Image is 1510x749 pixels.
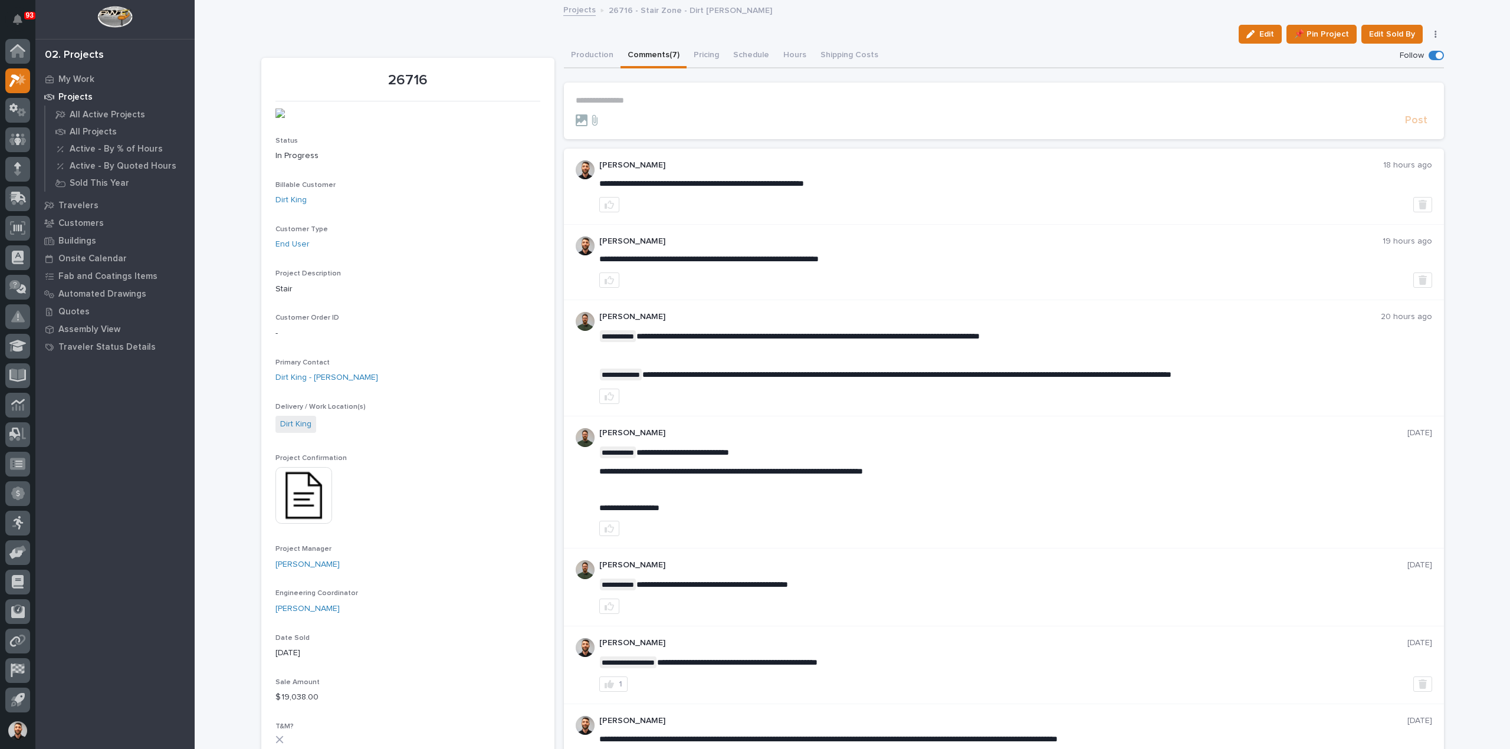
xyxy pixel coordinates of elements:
[275,283,540,295] p: Stair
[599,312,1381,322] p: [PERSON_NAME]
[1239,25,1282,44] button: Edit
[609,3,772,16] p: 26716 - Stair Zone - Dirt [PERSON_NAME]
[35,303,195,320] a: Quotes
[813,44,885,68] button: Shipping Costs
[45,140,195,157] a: Active - By % of Hours
[70,161,176,172] p: Active - By Quoted Hours
[70,127,117,137] p: All Projects
[35,267,195,285] a: Fab and Coatings Items
[1407,428,1432,438] p: [DATE]
[35,338,195,356] a: Traveler Status Details
[599,160,1383,170] p: [PERSON_NAME]
[275,182,336,189] span: Billable Customer
[275,590,358,597] span: Engineering Coordinator
[35,320,195,338] a: Assembly View
[564,44,621,68] button: Production
[35,196,195,214] a: Travelers
[621,44,687,68] button: Comments (7)
[35,214,195,232] a: Customers
[1407,560,1432,570] p: [DATE]
[1413,676,1432,692] button: Delete post
[1400,51,1424,61] p: Follow
[58,307,90,317] p: Quotes
[15,14,30,33] div: Notifications93
[599,676,628,692] button: 1
[26,11,34,19] p: 93
[97,6,132,28] img: Workspace Logo
[70,144,163,155] p: Active - By % of Hours
[35,70,195,88] a: My Work
[1259,29,1274,40] span: Edit
[599,197,619,212] button: like this post
[275,270,341,277] span: Project Description
[45,123,195,140] a: All Projects
[58,289,146,300] p: Automated Drawings
[1400,114,1432,127] button: Post
[599,716,1407,726] p: [PERSON_NAME]
[576,560,595,579] img: AATXAJw4slNr5ea0WduZQVIpKGhdapBAGQ9xVsOeEvl5=s96-c
[1407,716,1432,726] p: [DATE]
[1369,27,1415,41] span: Edit Sold By
[726,44,776,68] button: Schedule
[1407,638,1432,648] p: [DATE]
[599,560,1407,570] p: [PERSON_NAME]
[563,2,596,16] a: Projects
[70,178,129,189] p: Sold This Year
[275,226,328,233] span: Customer Type
[45,175,195,191] a: Sold This Year
[576,638,595,657] img: AGNmyxaji213nCK4JzPdPN3H3CMBhXDSA2tJ_sy3UIa5=s96-c
[275,238,310,251] a: End User
[1381,312,1432,322] p: 20 hours ago
[776,44,813,68] button: Hours
[35,88,195,106] a: Projects
[275,647,540,659] p: [DATE]
[35,232,195,249] a: Buildings
[1361,25,1423,44] button: Edit Sold By
[275,372,378,384] a: Dirt King - [PERSON_NAME]
[599,599,619,614] button: like this post
[275,679,320,686] span: Sale Amount
[58,92,93,103] p: Projects
[45,157,195,174] a: Active - By Quoted Hours
[599,236,1383,247] p: [PERSON_NAME]
[5,7,30,32] button: Notifications
[45,49,104,62] div: 02. Projects
[1294,27,1349,41] span: 📌 Pin Project
[576,312,595,331] img: AATXAJw4slNr5ea0WduZQVIpKGhdapBAGQ9xVsOeEvl5=s96-c
[5,718,30,743] button: users-avatar
[599,428,1407,438] p: [PERSON_NAME]
[687,44,726,68] button: Pricing
[58,271,157,282] p: Fab and Coatings Items
[576,236,595,255] img: AGNmyxaji213nCK4JzPdPN3H3CMBhXDSA2tJ_sy3UIa5=s96-c
[70,110,145,120] p: All Active Projects
[275,723,294,730] span: T&M?
[576,428,595,447] img: AATXAJw4slNr5ea0WduZQVIpKGhdapBAGQ9xVsOeEvl5=s96-c
[619,680,622,688] div: 1
[275,109,364,118] img: BpyWhZrWAneyIgtlNKLLBxzHRYr-ufJ7GXbgd2erZ4M
[275,403,366,410] span: Delivery / Work Location(s)
[1413,197,1432,212] button: Delete post
[275,194,307,206] a: Dirt King
[58,74,94,85] p: My Work
[1383,236,1432,247] p: 19 hours ago
[1383,160,1432,170] p: 18 hours ago
[576,160,595,179] img: AGNmyxaji213nCK4JzPdPN3H3CMBhXDSA2tJ_sy3UIa5=s96-c
[275,327,540,340] p: -
[58,218,104,229] p: Customers
[275,603,340,615] a: [PERSON_NAME]
[275,546,331,553] span: Project Manager
[1405,114,1427,127] span: Post
[35,285,195,303] a: Automated Drawings
[275,455,347,462] span: Project Confirmation
[280,418,311,431] a: Dirt King
[275,359,330,366] span: Primary Contact
[58,236,96,247] p: Buildings
[58,324,120,335] p: Assembly View
[275,72,540,89] p: 26716
[275,691,540,704] p: $ 19,038.00
[576,716,595,735] img: AGNmyxaji213nCK4JzPdPN3H3CMBhXDSA2tJ_sy3UIa5=s96-c
[275,635,310,642] span: Date Sold
[58,254,127,264] p: Onsite Calendar
[58,342,156,353] p: Traveler Status Details
[599,521,619,536] button: like this post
